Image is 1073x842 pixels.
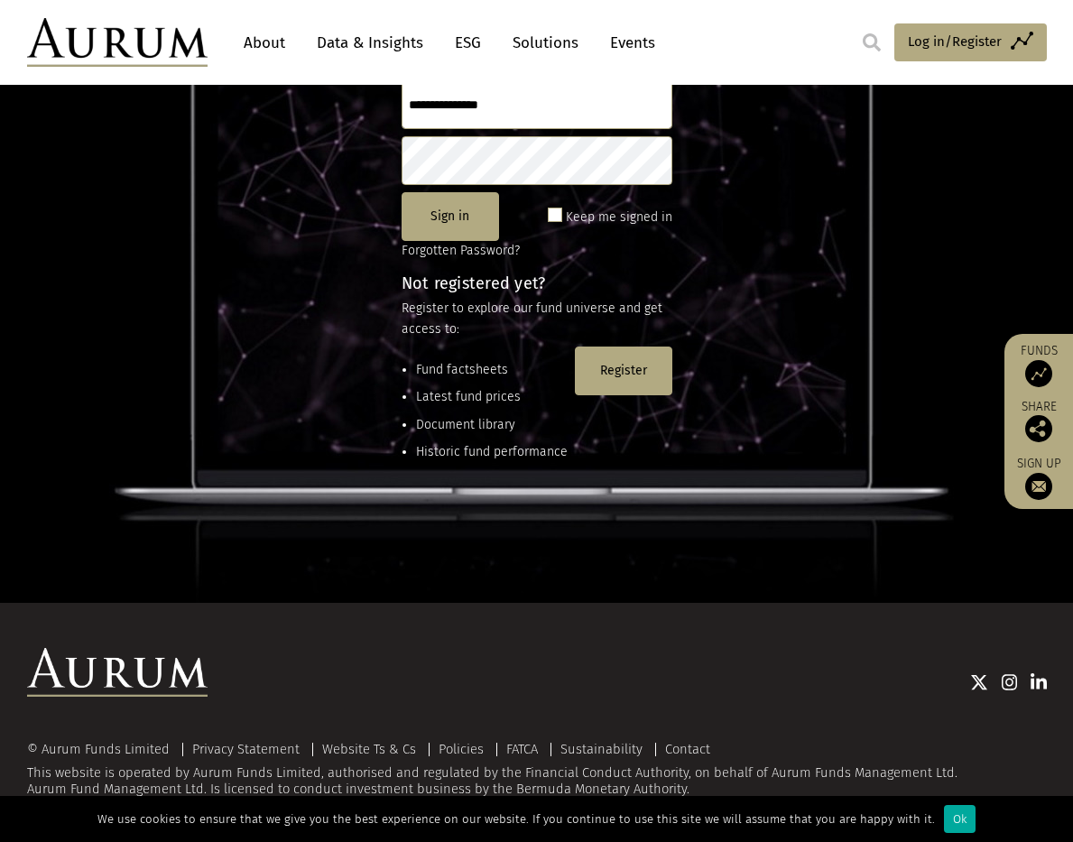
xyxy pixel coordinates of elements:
[192,741,300,757] a: Privacy Statement
[601,26,655,60] a: Events
[1002,673,1018,691] img: Instagram icon
[1013,401,1064,442] div: Share
[1025,473,1052,500] img: Sign up to our newsletter
[1031,673,1047,691] img: Linkedin icon
[575,347,672,395] button: Register
[27,743,179,756] div: © Aurum Funds Limited
[560,741,643,757] a: Sustainability
[402,275,672,291] h4: Not registered yet?
[402,299,672,339] p: Register to explore our fund universe and get access to:
[27,18,208,67] img: Aurum
[894,23,1047,61] a: Log in/Register
[970,673,988,691] img: Twitter icon
[416,360,568,380] li: Fund factsheets
[1013,456,1064,500] a: Sign up
[308,26,432,60] a: Data & Insights
[416,387,568,407] li: Latest fund prices
[1025,415,1052,442] img: Share this post
[416,415,568,435] li: Document library
[1025,360,1052,387] img: Access Funds
[402,243,520,258] a: Forgotten Password?
[863,33,881,51] img: search.svg
[416,442,568,462] li: Historic fund performance
[908,31,1002,52] span: Log in/Register
[235,26,294,60] a: About
[27,648,208,697] img: Aurum Logo
[402,192,499,241] button: Sign in
[506,741,538,757] a: FATCA
[439,741,484,757] a: Policies
[504,26,587,60] a: Solutions
[1013,343,1064,387] a: Funds
[446,26,490,60] a: ESG
[944,805,976,833] div: Ok
[27,742,1047,797] div: This website is operated by Aurum Funds Limited, authorised and regulated by the Financial Conduc...
[566,207,672,228] label: Keep me signed in
[322,741,416,757] a: Website Ts & Cs
[665,741,710,757] a: Contact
